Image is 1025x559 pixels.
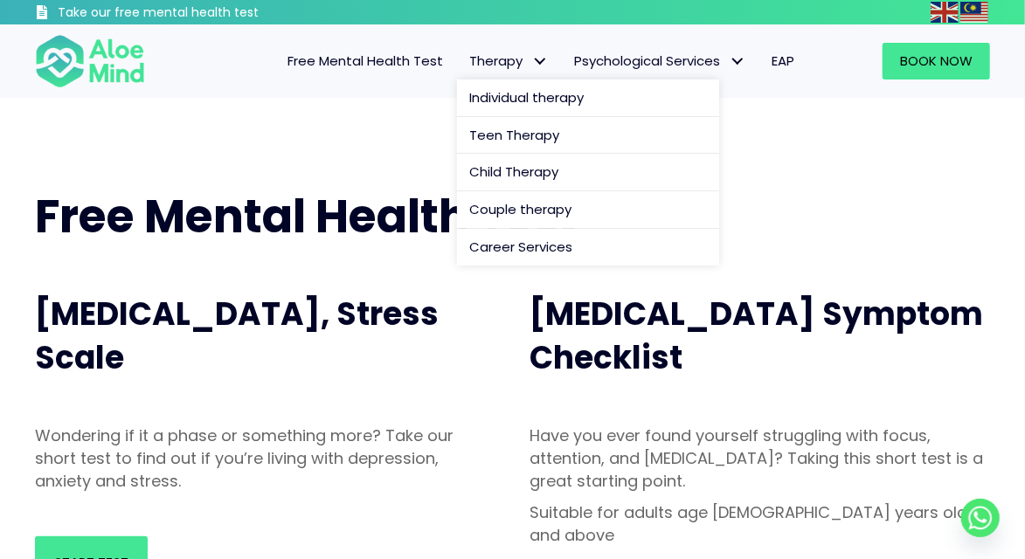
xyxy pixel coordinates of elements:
span: [MEDICAL_DATA] Symptom Checklist [530,292,984,380]
span: [MEDICAL_DATA], Stress Scale [35,292,439,380]
img: en [931,2,959,23]
a: TherapyTherapy: submenu [457,43,562,79]
img: Aloe mind Logo [35,33,145,89]
span: Free Mental Health Test [35,184,577,248]
span: Teen Therapy [470,126,560,144]
span: Career Services [470,238,573,256]
a: Child Therapy [457,154,719,191]
a: Individual therapy [457,79,719,117]
p: Wondering if it a phase or something more? Take our short test to find out if you’re living with ... [35,424,495,493]
span: Therapy: submenu [528,49,553,74]
p: Suitable for adults age [DEMOGRAPHIC_DATA] years old and above [530,501,991,547]
a: EAP [759,43,808,79]
a: Career Services [457,229,719,266]
a: Couple therapy [457,191,719,229]
span: EAP [772,52,795,70]
a: Psychological ServicesPsychological Services: submenu [562,43,759,79]
span: Psychological Services: submenu [725,49,751,74]
img: ms [960,2,988,23]
span: Free Mental Health Test [288,52,444,70]
a: English [931,2,960,22]
a: Whatsapp [961,499,1000,537]
span: Child Therapy [470,162,559,181]
span: Individual therapy [470,88,585,107]
a: Malay [960,2,990,22]
a: Free Mental Health Test [275,43,457,79]
span: Book Now [900,52,973,70]
h3: Take our free mental health test [58,4,332,22]
a: Book Now [883,43,990,79]
nav: Menu [163,43,807,79]
a: Teen Therapy [457,117,719,155]
span: Therapy [470,52,549,70]
span: Psychological Services [575,52,746,70]
a: Take our free mental health test [35,4,332,24]
p: Have you ever found yourself struggling with focus, attention, and [MEDICAL_DATA]? Taking this sh... [530,424,991,493]
span: Couple therapy [470,200,572,218]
